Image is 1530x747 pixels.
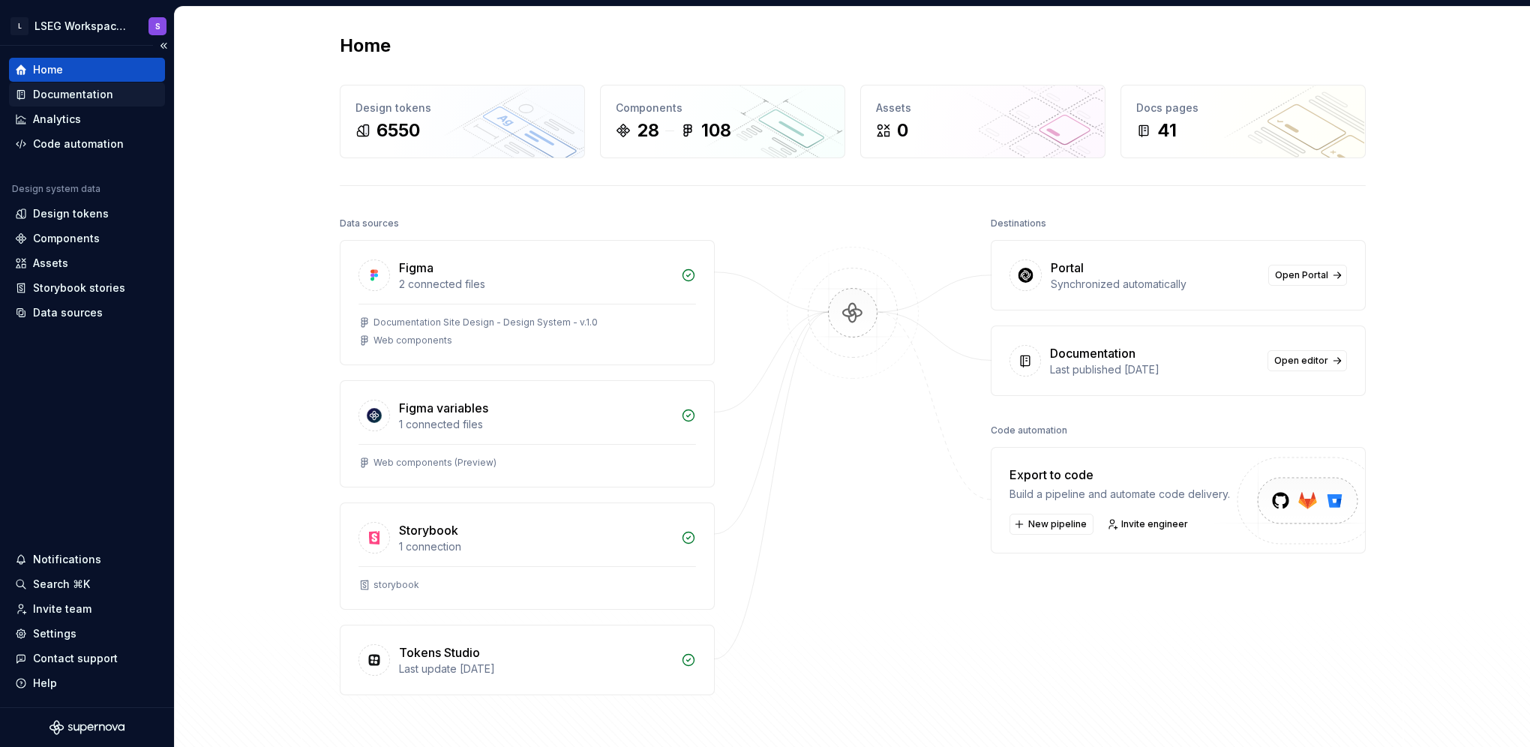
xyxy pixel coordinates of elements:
[1157,118,1177,142] div: 41
[340,34,391,58] h2: Home
[1275,269,1328,281] span: Open Portal
[33,256,68,271] div: Assets
[860,85,1105,158] a: Assets0
[399,643,480,661] div: Tokens Studio
[9,547,165,571] button: Notifications
[9,202,165,226] a: Design tokens
[33,62,63,77] div: Home
[340,240,715,365] a: Figma2 connected filesDocumentation Site Design - Design System - v.1.0Web components
[33,626,76,641] div: Settings
[376,118,420,142] div: 6550
[991,213,1046,234] div: Destinations
[340,380,715,487] a: Figma variables1 connected filesWeb components (Preview)
[340,502,715,610] a: Storybook1 connectionstorybook
[153,35,174,56] button: Collapse sidebar
[3,10,171,42] button: LLSEG Workspace Design SystemS
[399,539,672,554] div: 1 connection
[340,213,399,234] div: Data sources
[399,259,433,277] div: Figma
[9,132,165,156] a: Code automation
[33,601,91,616] div: Invite team
[1009,514,1093,535] button: New pipeline
[340,625,715,695] a: Tokens StudioLast update [DATE]
[373,316,598,328] div: Documentation Site Design - Design System - v.1.0
[33,136,124,151] div: Code automation
[33,112,81,127] div: Analytics
[399,417,672,432] div: 1 connected files
[9,276,165,300] a: Storybook stories
[12,183,100,195] div: Design system data
[33,87,113,102] div: Documentation
[1009,466,1230,484] div: Export to code
[1120,85,1366,158] a: Docs pages41
[897,118,908,142] div: 0
[373,334,452,346] div: Web components
[355,100,569,115] div: Design tokens
[33,206,109,221] div: Design tokens
[34,19,130,34] div: LSEG Workspace Design System
[1136,100,1350,115] div: Docs pages
[701,118,731,142] div: 108
[9,646,165,670] button: Contact support
[1050,362,1258,377] div: Last published [DATE]
[991,420,1067,441] div: Code automation
[155,20,160,32] div: S
[33,305,103,320] div: Data sources
[399,399,488,417] div: Figma variables
[1051,259,1084,277] div: Portal
[1274,355,1328,367] span: Open editor
[1051,277,1259,292] div: Synchronized automatically
[9,82,165,106] a: Documentation
[33,577,90,592] div: Search ⌘K
[373,579,419,591] div: storybook
[1102,514,1195,535] a: Invite engineer
[9,671,165,695] button: Help
[9,301,165,325] a: Data sources
[1009,487,1230,502] div: Build a pipeline and automate code delivery.
[1267,350,1347,371] a: Open editor
[637,118,659,142] div: 28
[373,457,496,469] div: Web components (Preview)
[9,572,165,596] button: Search ⌘K
[600,85,845,158] a: Components28108
[10,17,28,35] div: L
[1028,518,1087,530] span: New pipeline
[399,277,672,292] div: 2 connected files
[1121,518,1188,530] span: Invite engineer
[9,597,165,621] a: Invite team
[616,100,829,115] div: Components
[33,552,101,567] div: Notifications
[33,280,125,295] div: Storybook stories
[399,521,458,539] div: Storybook
[876,100,1090,115] div: Assets
[399,661,672,676] div: Last update [DATE]
[1268,265,1347,286] a: Open Portal
[1050,344,1135,362] div: Documentation
[9,107,165,131] a: Analytics
[49,720,124,735] svg: Supernova Logo
[33,231,100,246] div: Components
[340,85,585,158] a: Design tokens6550
[9,58,165,82] a: Home
[33,676,57,691] div: Help
[9,622,165,646] a: Settings
[9,226,165,250] a: Components
[9,251,165,275] a: Assets
[33,651,118,666] div: Contact support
